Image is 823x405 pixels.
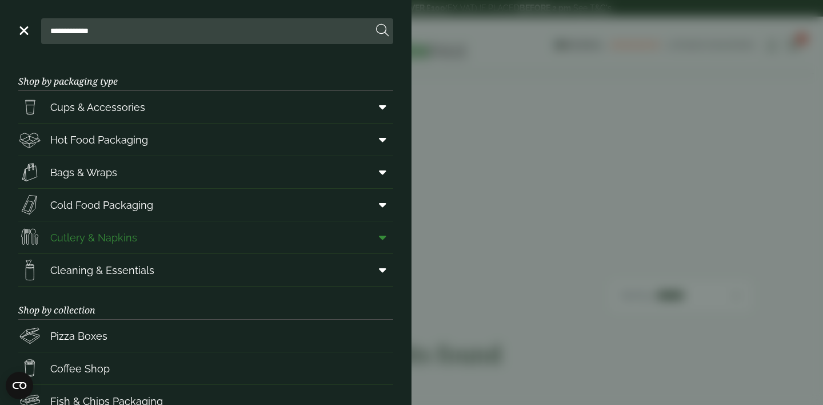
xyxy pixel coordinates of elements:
h3: Shop by collection [18,287,393,320]
a: Cutlery & Napkins [18,221,393,253]
a: Hot Food Packaging [18,124,393,156]
img: Cutlery.svg [18,226,41,249]
span: Pizza Boxes [50,328,107,344]
a: Cold Food Packaging [18,189,393,221]
h3: Shop by packaging type [18,58,393,91]
button: Open CMP widget [6,372,33,399]
span: Cleaning & Essentials [50,263,154,278]
img: Pizza_boxes.svg [18,324,41,347]
img: open-wipe.svg [18,259,41,281]
a: Pizza Boxes [18,320,393,352]
span: Bags & Wraps [50,165,117,180]
img: PintNhalf_cup.svg [18,96,41,118]
img: Deli_box.svg [18,128,41,151]
span: Cutlery & Napkins [50,230,137,245]
span: Coffee Shop [50,361,110,376]
span: Cold Food Packaging [50,197,153,213]
a: Coffee Shop [18,352,393,384]
span: Cups & Accessories [50,100,145,115]
span: Hot Food Packaging [50,132,148,148]
a: Cups & Accessories [18,91,393,123]
a: Cleaning & Essentials [18,254,393,286]
a: Bags & Wraps [18,156,393,188]
img: HotDrink_paperCup.svg [18,357,41,380]
img: Sandwich_box.svg [18,193,41,216]
img: Paper_carriers.svg [18,161,41,184]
